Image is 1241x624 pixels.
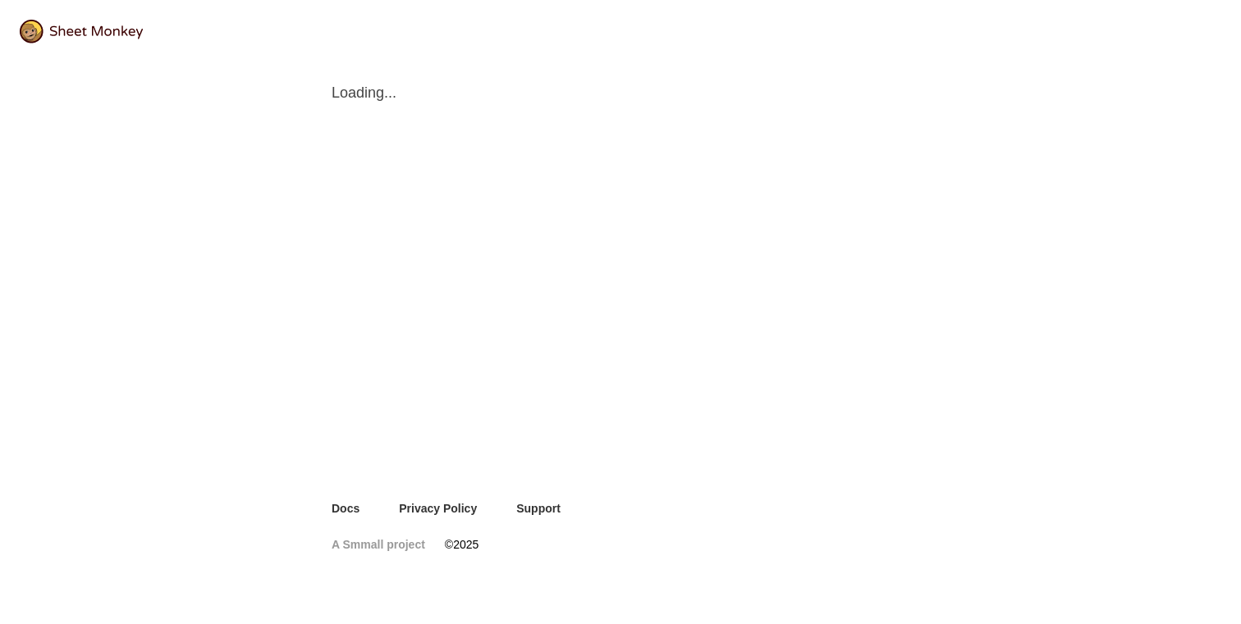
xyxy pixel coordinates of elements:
[20,20,143,43] img: logo@2x.png
[399,500,477,517] a: Privacy Policy
[332,536,425,553] a: A Smmall project
[445,536,479,553] span: © 2025
[332,500,359,517] a: Docs
[516,500,561,517] a: Support
[332,83,909,102] span: Loading...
